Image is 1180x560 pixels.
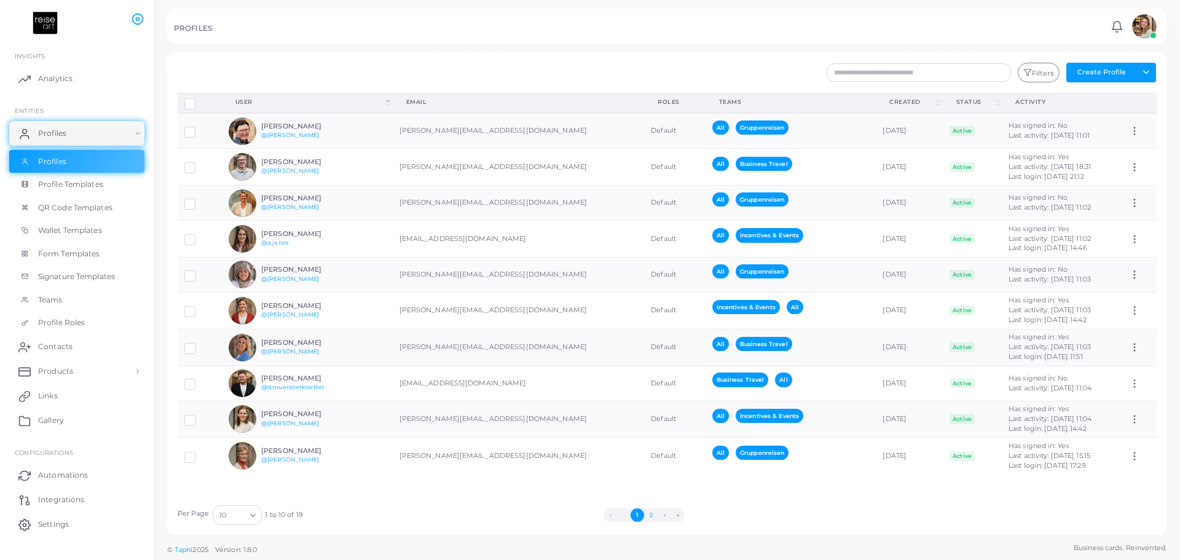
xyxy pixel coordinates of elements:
[876,401,942,438] td: [DATE]
[15,52,45,60] span: INSIGHTS
[261,384,324,390] a: @d.muensterkoetter
[38,73,73,84] span: Analytics
[644,292,705,329] td: Default
[736,264,789,278] span: Gruppenreisen
[712,157,729,171] span: All
[261,275,320,282] a: @[PERSON_NAME]
[736,409,803,423] span: Incentives & Events
[38,294,63,306] span: Teams
[1009,352,1083,361] span: Last login: [DATE] 11:51
[644,186,705,221] td: Default
[644,401,705,438] td: Default
[712,300,780,314] span: Incentives & Events
[15,449,73,456] span: Configurations
[644,329,705,366] td: Default
[1009,224,1069,233] span: Has signed in: Yes
[213,505,262,525] div: Search for option
[38,519,69,530] span: Settings
[1009,333,1069,341] span: Has signed in: Yes
[719,98,863,106] div: Teams
[174,24,212,33] h5: PROFILES
[1009,275,1091,283] span: Last activity: [DATE] 11:03
[235,98,384,106] div: User
[1009,203,1091,211] span: Last activity: [DATE] 11:02
[229,442,256,470] img: avatar
[261,158,352,166] h6: [PERSON_NAME]
[1009,243,1087,252] span: Last login: [DATE] 14:46
[950,306,975,315] span: Active
[876,221,942,258] td: [DATE]
[229,297,256,325] img: avatar
[644,366,705,401] td: Default
[219,509,226,522] span: 10
[1074,543,1166,553] span: Business cards. Reinvented.
[38,494,84,505] span: Integrations
[175,545,193,554] a: Tapni
[1009,162,1091,171] span: Last activity: [DATE] 18:31
[671,508,685,522] button: Go to last page
[950,126,975,136] span: Active
[1009,172,1084,181] span: Last login: [DATE] 21:12
[1009,315,1087,324] span: Last login: [DATE] 14:42
[9,311,144,334] a: Profile Roles
[9,196,144,219] a: QR Code Templates
[261,203,320,210] a: @[PERSON_NAME]
[261,311,320,318] a: @[PERSON_NAME]
[1009,451,1090,460] span: Last activity: [DATE] 15:15
[9,66,144,91] a: Analytics
[9,219,144,242] a: Wallet Templates
[1009,296,1069,304] span: Has signed in: Yes
[261,266,352,274] h6: [PERSON_NAME]
[1009,424,1087,433] span: Last login: [DATE] 14:42
[876,438,942,474] td: [DATE]
[393,149,645,186] td: [PERSON_NAME][EMAIL_ADDRESS][DOMAIN_NAME]
[227,508,245,522] input: Search for option
[9,463,144,487] a: Automations
[712,192,729,207] span: All
[1009,404,1069,413] span: Has signed in: Yes
[9,334,144,359] a: Contacts
[393,401,645,438] td: [PERSON_NAME][EMAIL_ADDRESS][DOMAIN_NAME]
[229,334,256,361] img: avatar
[1009,121,1068,130] span: Has signed in: No
[1132,14,1157,39] img: avatar
[38,271,115,282] span: Signature Templates
[261,339,352,347] h6: [PERSON_NAME]
[712,409,729,423] span: All
[736,446,789,460] span: Gruppenreisen
[167,545,257,555] span: ©
[950,342,975,352] span: Active
[406,98,631,106] div: Email
[1018,63,1060,82] button: Filters
[229,189,256,217] img: avatar
[712,120,729,135] span: All
[1009,265,1068,274] span: Has signed in: No
[261,194,352,202] h6: [PERSON_NAME]
[950,451,975,461] span: Active
[9,384,144,408] a: Links
[11,12,79,34] a: logo
[876,329,942,366] td: [DATE]
[38,225,102,236] span: Wallet Templates
[1009,152,1069,161] span: Has signed in: Yes
[261,132,320,138] a: @[PERSON_NAME]
[736,337,792,351] span: Business Travel
[950,270,975,280] span: Active
[261,302,352,310] h6: [PERSON_NAME]
[736,192,789,207] span: Gruppenreisen
[229,117,256,145] img: avatar
[9,242,144,266] a: Form Templates
[38,248,100,259] span: Form Templates
[9,359,144,384] a: Products
[956,98,993,106] div: Status
[644,438,705,474] td: Default
[393,366,645,401] td: [EMAIL_ADDRESS][DOMAIN_NAME]
[229,261,256,288] img: avatar
[876,292,942,329] td: [DATE]
[950,414,975,424] span: Active
[1015,98,1109,106] div: activity
[950,378,975,388] span: Active
[1009,414,1091,423] span: Last activity: [DATE] 11:04
[1009,131,1090,140] span: Last activity: [DATE] 11:01
[631,508,644,522] button: Go to page 1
